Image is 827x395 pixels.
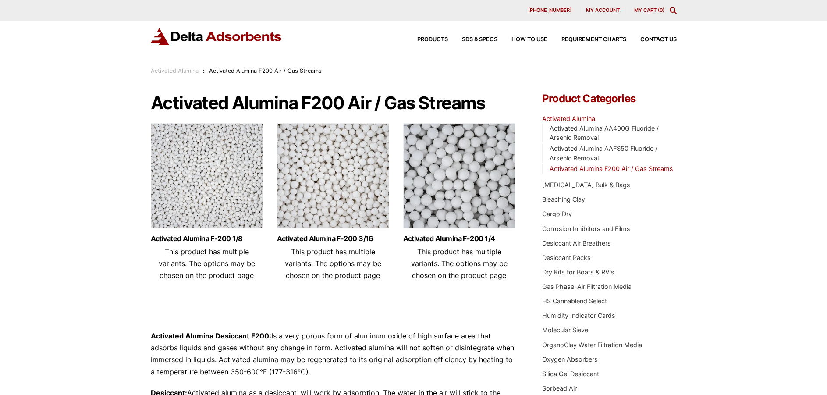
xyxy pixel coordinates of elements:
a: Desiccant Packs [542,254,591,261]
a: SDS & SPECS [448,37,497,43]
a: [MEDICAL_DATA] Bulk & Bags [542,181,630,189]
strong: Activated Alumina Desiccant F200: [151,331,271,340]
span: Products [417,37,448,43]
p: Is a very porous form of aluminum oxide of high surface area that adsorbs liquids and gases witho... [151,330,516,378]
img: Delta Adsorbents [151,28,282,45]
h1: Activated Alumina F200 Air / Gas Streams [151,93,516,113]
a: My Cart (0) [634,7,664,13]
span: Activated Alumina F200 Air / Gas Streams [209,68,322,74]
span: This product has multiple variants. The options may be chosen on the product page [159,247,255,280]
a: Activated Alumina F-200 1/4 [403,235,515,242]
span: Contact Us [640,37,677,43]
span: How to Use [511,37,547,43]
a: Oxygen Absorbers [542,356,598,363]
span: [PHONE_NUMBER] [528,8,571,13]
a: Activated Alumina AA400G Fluoride / Arsenic Removal [550,125,659,142]
a: Dry Kits for Boats & RV's [542,268,614,276]
a: How to Use [497,37,547,43]
a: Activated Alumina F-200 3/16 [277,235,389,242]
a: Sorbead Air [542,384,577,392]
a: Corrosion Inhibitors and Films [542,225,630,232]
a: [PHONE_NUMBER] [521,7,579,14]
a: Bleaching Clay [542,196,585,203]
a: My account [579,7,627,14]
a: Requirement Charts [547,37,626,43]
span: This product has multiple variants. The options may be chosen on the product page [411,247,508,280]
a: Contact Us [626,37,677,43]
a: Humidity Indicator Cards [542,312,615,319]
span: SDS & SPECS [462,37,497,43]
span: 0 [660,7,663,13]
a: OrganoClay Water Filtration Media [542,341,642,349]
div: Toggle Modal Content [670,7,677,14]
a: Molecular Sieve [542,326,588,334]
a: Activated Alumina [151,68,199,74]
span: My account [586,8,620,13]
a: Gas Phase-Air Filtration Media [542,283,632,290]
a: Activated Alumina F200 Air / Gas Streams [550,165,673,172]
a: Activated Alumina AAFS50 Fluoride / Arsenic Removal [550,145,657,162]
a: Products [403,37,448,43]
a: Cargo Dry [542,210,572,217]
h4: Product Categories [542,93,676,104]
span: Requirement Charts [561,37,626,43]
a: HS Cannablend Select [542,297,607,305]
a: Silica Gel Desiccant [542,370,599,377]
span: : [203,68,205,74]
a: Activated Alumina [542,115,595,122]
span: This product has multiple variants. The options may be chosen on the product page [285,247,381,280]
a: Activated Alumina F-200 1/8 [151,235,263,242]
a: Desiccant Air Breathers [542,239,611,247]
